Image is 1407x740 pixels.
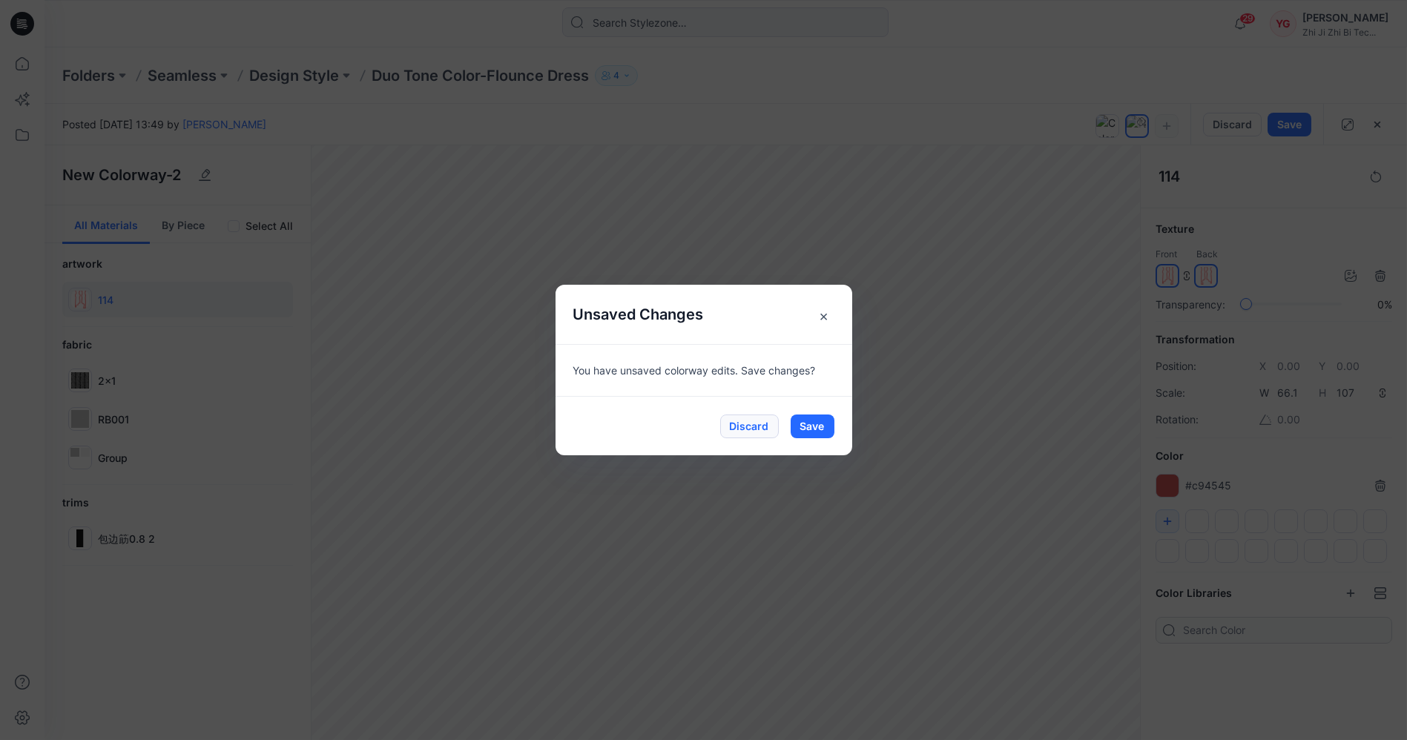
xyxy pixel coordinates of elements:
[811,303,837,329] span: ×
[720,414,779,438] button: Discard
[556,344,852,396] div: You have unsaved colorway edits. Save changes?
[556,285,722,344] h5: Unsaved Changes
[791,414,834,438] button: Save
[793,285,852,344] button: Close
